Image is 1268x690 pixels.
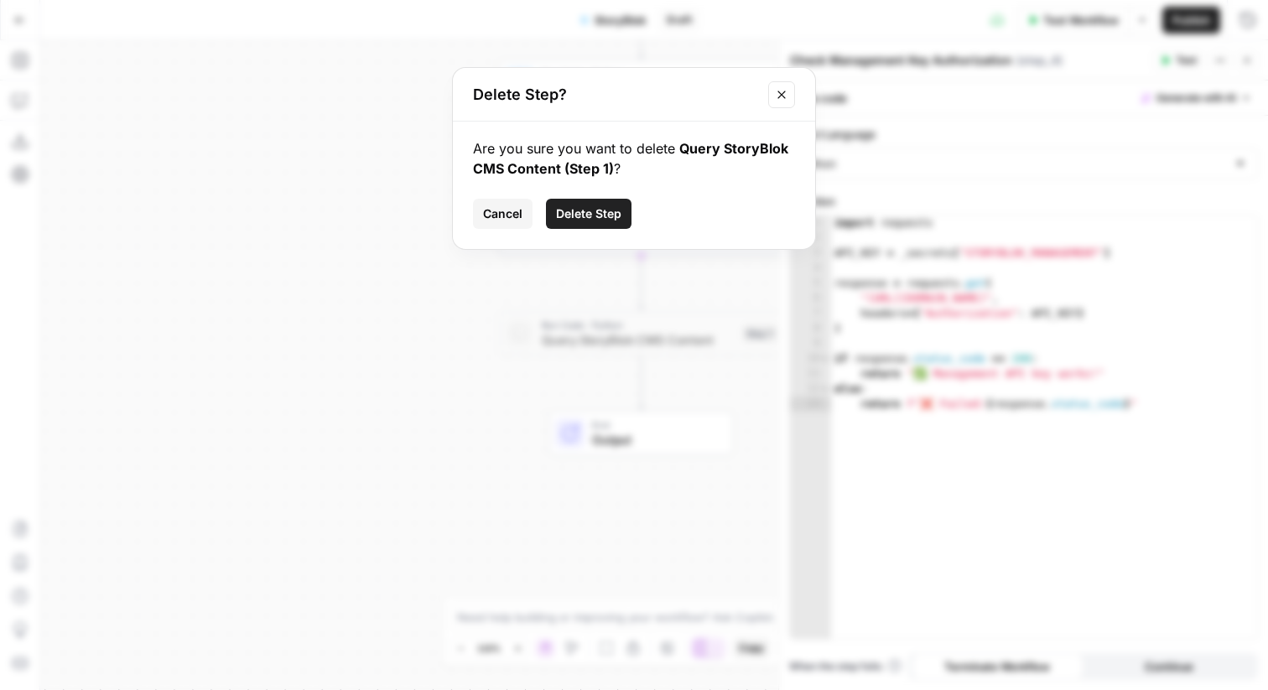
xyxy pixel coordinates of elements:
span: Cancel [483,205,522,222]
button: Cancel [473,199,533,229]
button: Delete Step [546,199,631,229]
h2: Delete Step? [473,83,758,106]
div: Are you sure you want to delete ? [473,138,795,179]
button: Close modal [768,81,795,108]
span: Delete Step [556,205,621,222]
